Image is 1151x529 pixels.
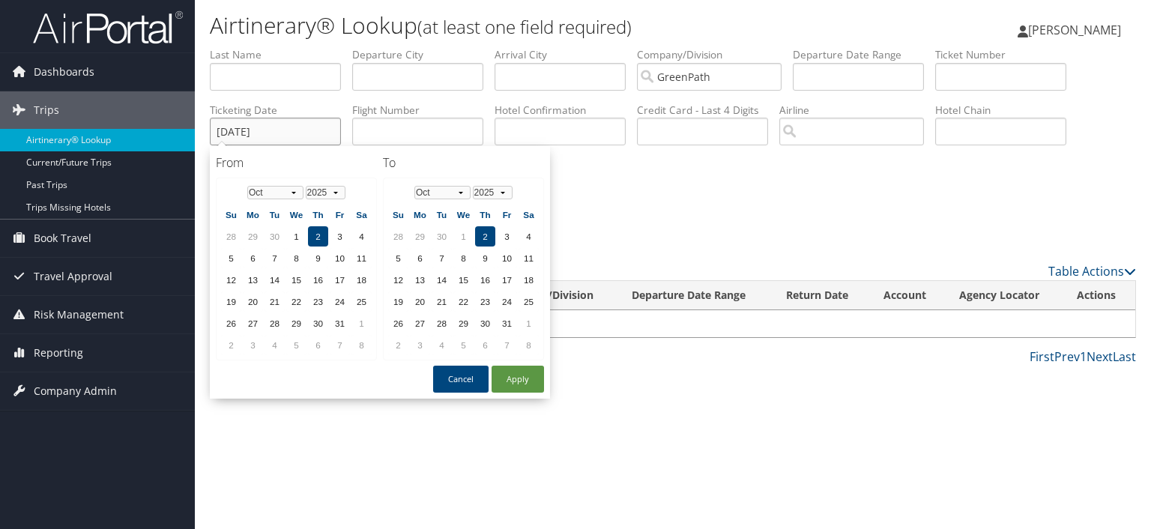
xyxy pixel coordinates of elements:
th: Departure Date Range: activate to sort column ascending [618,281,772,310]
td: 29 [243,226,263,247]
td: 3 [497,226,517,247]
th: Th [308,205,328,225]
span: Travel Approval [34,258,112,295]
td: 5 [286,335,306,355]
td: 4 [351,226,372,247]
td: 11 [519,248,539,268]
label: Flight Number [352,103,495,118]
th: Fr [497,205,517,225]
td: 1 [453,226,474,247]
td: 14 [265,270,285,290]
td: 8 [453,248,474,268]
td: 11 [351,248,372,268]
a: Prev [1054,348,1080,365]
label: Last Name [210,47,352,62]
td: 10 [497,248,517,268]
td: 10 [330,248,350,268]
h4: From [216,154,377,171]
td: 28 [265,313,285,333]
span: Dashboards [34,53,94,91]
th: Su [388,205,408,225]
td: 29 [410,226,430,247]
td: 26 [221,313,241,333]
td: 5 [453,335,474,355]
a: Next [1087,348,1113,365]
td: 4 [519,226,539,247]
label: Ticketing Date [210,103,352,118]
td: 4 [265,335,285,355]
td: 18 [519,270,539,290]
label: Airline [779,103,935,118]
th: Actions [1063,281,1135,310]
th: Mo [243,205,263,225]
th: Tu [265,205,285,225]
span: Book Travel [34,220,91,257]
th: We [453,205,474,225]
td: 20 [243,291,263,312]
td: 9 [308,248,328,268]
td: 30 [308,313,328,333]
td: 1 [286,226,306,247]
td: 30 [475,313,495,333]
td: 23 [308,291,328,312]
td: 12 [388,270,408,290]
label: Departure Date Range [793,47,935,62]
td: 22 [286,291,306,312]
td: 14 [432,270,452,290]
td: 8 [519,335,539,355]
a: 1 [1080,348,1087,365]
td: 16 [308,270,328,290]
th: Sa [519,205,539,225]
td: 29 [453,313,474,333]
td: 9 [475,248,495,268]
td: 27 [243,313,263,333]
td: 31 [330,313,350,333]
th: Account: activate to sort column ascending [870,281,946,310]
td: 25 [351,291,372,312]
td: 15 [453,270,474,290]
td: 28 [432,313,452,333]
label: Hotel Chain [935,103,1078,118]
td: No Airtineraries found within the given search parameters. [211,310,1135,337]
td: 2 [388,335,408,355]
h1: Airtinerary® Lookup [210,10,827,41]
td: 7 [497,335,517,355]
td: 13 [243,270,263,290]
td: 8 [286,248,306,268]
label: Ticket Number [935,47,1078,62]
span: Company Admin [34,372,117,410]
th: Sa [351,205,372,225]
td: 27 [410,313,430,333]
label: Company/Division [637,47,793,62]
label: Credit Card - Last 4 Digits [637,103,779,118]
td: 18 [351,270,372,290]
td: 22 [453,291,474,312]
label: Arrival City [495,47,637,62]
th: Fr [330,205,350,225]
td: 20 [410,291,430,312]
td: 17 [497,270,517,290]
a: Table Actions [1048,263,1136,279]
th: Return Date: activate to sort column ascending [773,281,870,310]
td: 2 [221,335,241,355]
td: 28 [221,226,241,247]
th: Su [221,205,241,225]
td: 8 [351,335,372,355]
td: 6 [475,335,495,355]
td: 15 [286,270,306,290]
label: Hotel Confirmation [495,103,637,118]
a: [PERSON_NAME] [1018,7,1136,52]
td: 28 [388,226,408,247]
td: 24 [497,291,517,312]
td: 7 [432,248,452,268]
td: 19 [221,291,241,312]
td: 7 [330,335,350,355]
label: Departure City [352,47,495,62]
td: 23 [475,291,495,312]
td: 6 [410,248,430,268]
span: Reporting [34,334,83,372]
td: 4 [432,335,452,355]
span: Risk Management [34,296,124,333]
td: 13 [410,270,430,290]
td: 5 [388,248,408,268]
